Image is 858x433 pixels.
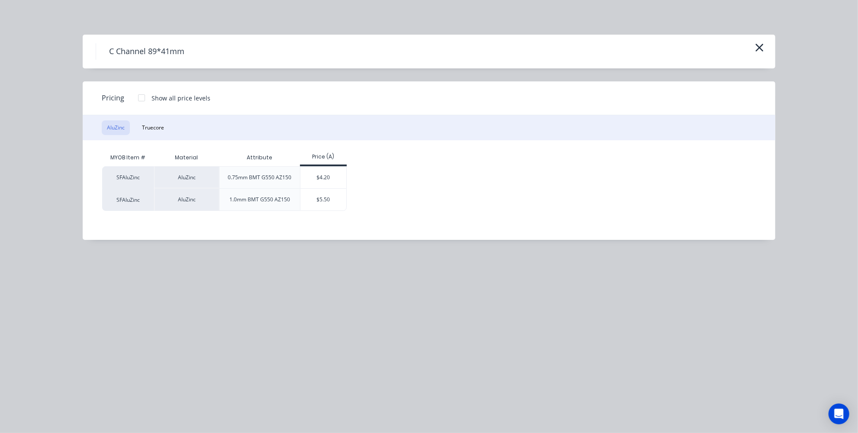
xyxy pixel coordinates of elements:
div: Open Intercom Messenger [829,404,849,424]
div: 1.0mm BMT G550 AZ150 [229,196,290,204]
div: Price (A) [300,153,347,161]
span: Pricing [102,93,124,103]
div: SFAluZinc [102,188,154,211]
div: MYOB Item # [102,149,154,166]
button: AluZinc [102,120,130,135]
div: AluZinc [154,188,219,211]
button: Truecore [137,120,169,135]
div: $5.50 [300,189,347,210]
h4: C Channel 89*41mm [96,43,197,60]
div: Material [154,149,219,166]
div: 0.75mm BMT G550 AZ150 [228,174,291,181]
div: AluZinc [154,166,219,188]
div: $4.20 [300,167,347,188]
div: Attribute [240,147,279,168]
div: SFAluZinc [102,166,154,188]
div: Show all price levels [152,94,210,103]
